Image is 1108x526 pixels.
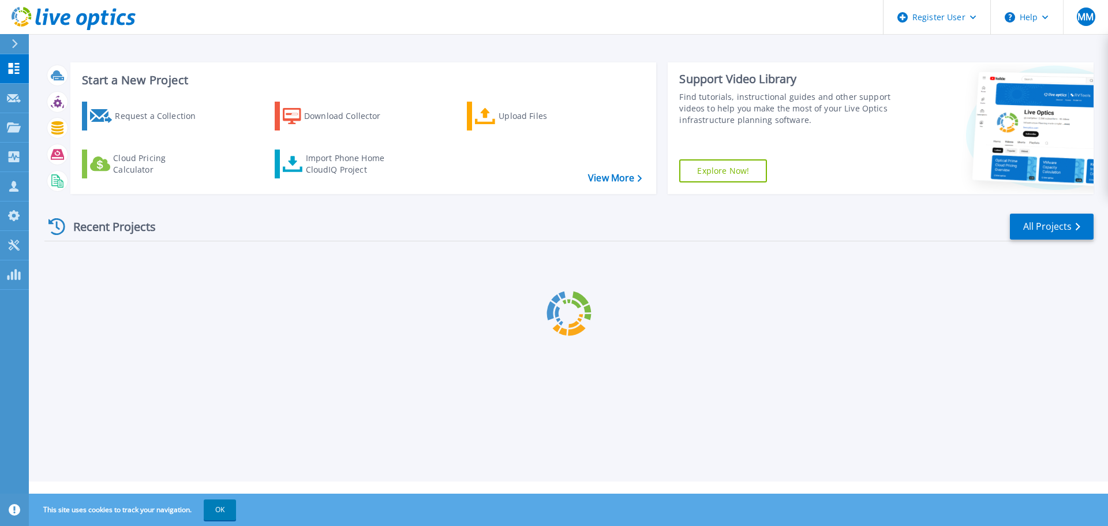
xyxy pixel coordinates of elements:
[204,499,236,520] button: OK
[275,102,403,130] a: Download Collector
[82,102,211,130] a: Request a Collection
[113,152,205,176] div: Cloud Pricing Calculator
[304,105,396,128] div: Download Collector
[1077,12,1094,21] span: MM
[44,212,171,241] div: Recent Projects
[82,150,211,178] a: Cloud Pricing Calculator
[82,74,642,87] h3: Start a New Project
[115,105,207,128] div: Request a Collection
[306,152,396,176] div: Import Phone Home CloudIQ Project
[1010,214,1094,240] a: All Projects
[679,91,896,126] div: Find tutorials, instructional guides and other support videos to help you make the most of your L...
[588,173,642,184] a: View More
[679,159,767,182] a: Explore Now!
[679,72,896,87] div: Support Video Library
[32,499,236,520] span: This site uses cookies to track your navigation.
[499,105,591,128] div: Upload Files
[467,102,596,130] a: Upload Files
